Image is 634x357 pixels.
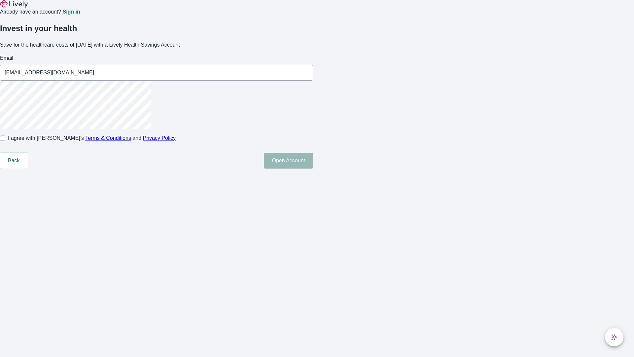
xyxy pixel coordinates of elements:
[85,135,131,141] a: Terms & Conditions
[8,134,176,142] span: I agree with [PERSON_NAME]’s and
[605,328,623,346] button: chat
[143,135,176,141] a: Privacy Policy
[62,9,80,15] a: Sign in
[611,334,617,340] svg: Lively AI Assistant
